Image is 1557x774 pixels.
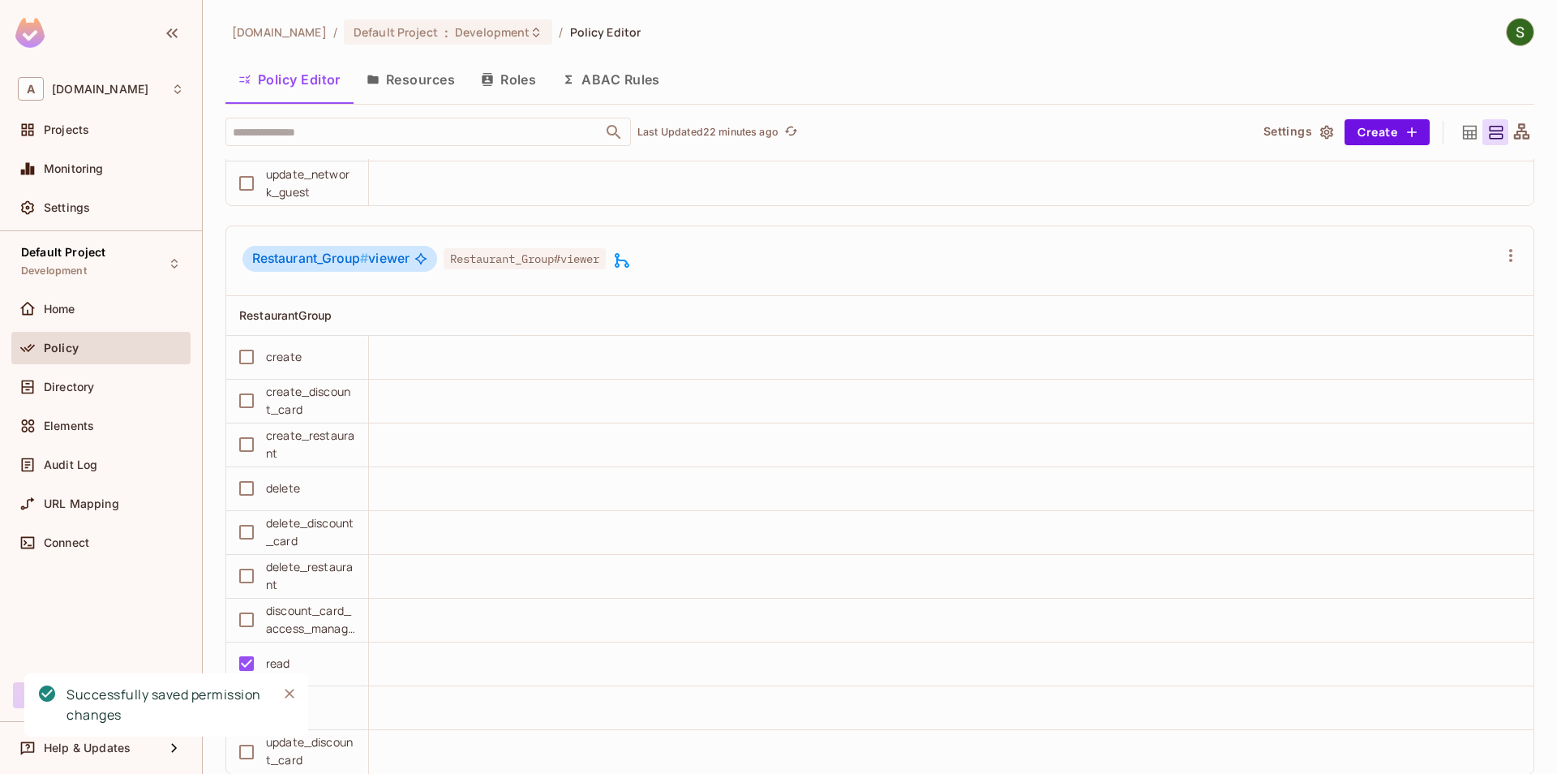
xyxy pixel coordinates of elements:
p: Last Updated 22 minutes ago [637,126,778,139]
div: delete_discount_card [266,514,355,550]
div: Successfully saved permission changes [66,685,264,725]
button: Open [603,121,625,144]
span: Elements [44,419,94,432]
div: create [266,348,302,366]
span: Monitoring [44,162,104,175]
span: Policy [44,342,79,355]
button: Roles [468,59,549,100]
span: Development [21,264,87,277]
button: refresh [782,123,801,142]
span: A [18,77,44,101]
li: / [559,24,563,40]
span: Settings [44,201,90,214]
div: read [266,655,290,673]
span: viewer [252,251,410,267]
span: Restaurant_Group#viewer [444,248,606,269]
span: Connect [44,536,89,549]
span: Home [44,303,75,316]
span: URL Mapping [44,497,119,510]
div: discount_card_access_management [266,602,355,638]
div: create_discount_card [266,383,355,419]
span: : [444,26,449,39]
img: Shakti Seniyar [1507,19,1533,45]
button: Policy Editor [225,59,354,100]
div: delete [266,479,300,497]
span: the active workspace [232,24,327,40]
span: Click to refresh data [778,123,801,142]
li: / [333,24,337,40]
button: ABAC Rules [549,59,673,100]
button: Resources [354,59,468,100]
span: Workspace: allerin.com [52,83,148,96]
div: create_restaurant [266,427,355,462]
span: Directory [44,381,94,393]
span: Audit Log [44,458,97,471]
button: Close [277,682,302,706]
div: update_network_guest [266,166,355,201]
span: Default Project [21,246,105,259]
button: Create [1345,119,1430,145]
div: update_discount_card [266,733,355,769]
span: Policy Editor [570,24,641,40]
span: Development [455,24,530,40]
span: # [360,251,368,266]
span: refresh [784,124,798,140]
span: Default Project [354,24,438,40]
span: RestaurantGroup [239,308,332,322]
span: Projects [44,123,89,136]
button: Settings [1257,119,1338,145]
span: Restaurant_Group [252,251,368,266]
div: delete_restaurant [266,558,355,594]
img: SReyMgAAAABJRU5ErkJggg== [15,18,45,48]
